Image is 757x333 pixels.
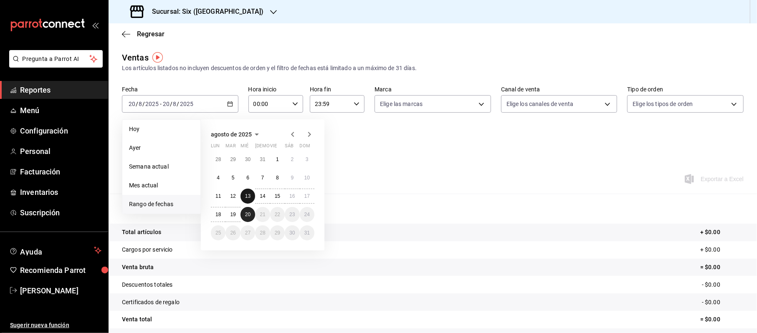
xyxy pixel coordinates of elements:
[20,146,101,157] span: Personal
[122,204,744,214] p: Resumen
[20,245,91,255] span: Ayuda
[300,143,310,152] abbr: domingo
[304,175,310,181] abbr: 10 de agosto de 2025
[285,225,299,240] button: 30 de agosto de 2025
[304,193,310,199] abbr: 17 de agosto de 2025
[255,143,304,152] abbr: jueves
[170,101,172,107] span: /
[270,143,277,152] abbr: viernes
[289,230,295,236] abbr: 30 de agosto de 2025
[285,152,299,167] button: 2 de agosto de 2025
[225,207,240,222] button: 19 de agosto de 2025
[211,170,225,185] button: 4 de agosto de 2025
[215,193,221,199] abbr: 11 de agosto de 2025
[289,212,295,217] abbr: 23 de agosto de 2025
[20,166,101,177] span: Facturación
[300,152,314,167] button: 3 de agosto de 2025
[6,61,103,69] a: Pregunta a Parrot AI
[300,207,314,222] button: 24 de agosto de 2025
[20,207,101,218] span: Suscripción
[255,207,270,222] button: 21 de agosto de 2025
[260,156,265,162] abbr: 31 de julio de 2025
[122,64,744,73] div: Los artículos listados no incluyen descuentos de orden y el filtro de fechas está limitado a un m...
[276,156,279,162] abbr: 1 de agosto de 2025
[232,175,235,181] abbr: 5 de agosto de 2025
[700,263,744,272] p: = $0.00
[173,101,177,107] input: --
[230,193,235,199] abbr: 12 de agosto de 2025
[122,263,154,272] p: Venta bruta
[700,245,744,254] p: + $0.00
[138,101,142,107] input: --
[211,207,225,222] button: 18 de agosto de 2025
[160,101,162,107] span: -
[136,101,138,107] span: /
[215,230,221,236] abbr: 25 de agosto de 2025
[241,207,255,222] button: 20 de agosto de 2025
[300,189,314,204] button: 17 de agosto de 2025
[129,125,194,134] span: Hoy
[225,189,240,204] button: 12 de agosto de 2025
[260,193,265,199] abbr: 14 de agosto de 2025
[211,131,252,138] span: agosto de 2025
[275,212,280,217] abbr: 22 de agosto de 2025
[501,87,618,93] label: Canal de venta
[230,230,235,236] abbr: 26 de agosto de 2025
[291,175,294,181] abbr: 9 de agosto de 2025
[20,84,101,96] span: Reportes
[285,189,299,204] button: 16 de agosto de 2025
[129,200,194,209] span: Rango de fechas
[255,189,270,204] button: 14 de agosto de 2025
[285,170,299,185] button: 9 de agosto de 2025
[211,143,220,152] abbr: lunes
[245,193,251,199] abbr: 13 de agosto de 2025
[211,129,262,139] button: agosto de 2025
[245,230,251,236] abbr: 27 de agosto de 2025
[20,265,101,276] span: Recomienda Parrot
[230,156,235,162] abbr: 29 de julio de 2025
[211,189,225,204] button: 11 de agosto de 2025
[20,125,101,136] span: Configuración
[270,207,285,222] button: 22 de agosto de 2025
[304,230,310,236] abbr: 31 de agosto de 2025
[300,170,314,185] button: 10 de agosto de 2025
[177,101,180,107] span: /
[270,225,285,240] button: 29 de agosto de 2025
[255,152,270,167] button: 31 de julio de 2025
[241,170,255,185] button: 6 de agosto de 2025
[270,170,285,185] button: 8 de agosto de 2025
[304,212,310,217] abbr: 24 de agosto de 2025
[260,212,265,217] abbr: 21 de agosto de 2025
[145,101,159,107] input: ----
[217,175,220,181] abbr: 4 de agosto de 2025
[128,101,136,107] input: --
[152,52,163,63] button: Tooltip marker
[142,101,145,107] span: /
[20,285,101,296] span: [PERSON_NAME]
[306,156,309,162] abbr: 3 de agosto de 2025
[10,321,101,330] span: Sugerir nueva función
[380,100,423,108] span: Elige las marcas
[230,212,235,217] abbr: 19 de agosto de 2025
[122,245,173,254] p: Cargos por servicio
[633,100,693,108] span: Elige los tipos de orden
[260,230,265,236] abbr: 28 de agosto de 2025
[145,7,263,17] h3: Sucursal: Six ([GEOGRAPHIC_DATA])
[700,228,744,237] p: + $0.00
[129,162,194,171] span: Semana actual
[211,152,225,167] button: 28 de julio de 2025
[245,156,251,162] abbr: 30 de julio de 2025
[270,152,285,167] button: 1 de agosto de 2025
[92,22,99,28] button: open_drawer_menu
[248,87,303,93] label: Hora inicio
[241,143,248,152] abbr: miércoles
[180,101,194,107] input: ----
[285,207,299,222] button: 23 de agosto de 2025
[700,315,744,324] p: = $0.00
[506,100,573,108] span: Elige los canales de venta
[702,280,744,289] p: - $0.00
[129,181,194,190] span: Mes actual
[129,144,194,152] span: Ayer
[225,152,240,167] button: 29 de julio de 2025
[215,156,221,162] abbr: 28 de julio de 2025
